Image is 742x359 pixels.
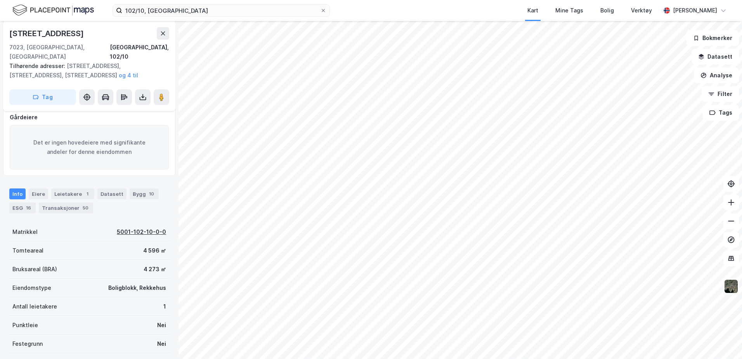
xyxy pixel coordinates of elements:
div: Antall leietakere [12,302,57,311]
img: logo.f888ab2527a4732fd821a326f86c7f29.svg [12,3,94,17]
div: [PERSON_NAME] [673,6,717,15]
div: Transaksjoner [39,202,93,213]
div: Boligblokk, Rekkehus [108,283,166,293]
button: Tag [9,89,76,105]
div: 1 [83,190,91,198]
button: Bokmerker [687,30,739,46]
div: [GEOGRAPHIC_DATA], 102/10 [110,43,169,61]
div: Kontrollprogram for chat [703,322,742,359]
div: Nei [157,339,166,349]
iframe: Chat Widget [703,322,742,359]
div: Punktleie [12,321,38,330]
div: Tomteareal [12,246,43,255]
div: 10 [147,190,156,198]
div: Bruksareal (BRA) [12,265,57,274]
div: Info [9,188,26,199]
div: 50 [81,204,90,212]
button: Tags [703,105,739,120]
div: Festegrunn [12,339,43,349]
div: Kart [527,6,538,15]
div: 7023, [GEOGRAPHIC_DATA], [GEOGRAPHIC_DATA] [9,43,110,61]
div: Verktøy [631,6,652,15]
div: Datasett [97,188,127,199]
button: Analyse [694,68,739,83]
input: Søk på adresse, matrikkel, gårdeiere, leietakere eller personer [122,5,320,16]
div: Mine Tags [555,6,583,15]
div: 16 [24,204,33,212]
div: Eiendomstype [12,283,51,293]
div: Nei [157,321,166,330]
div: Bygg [130,188,159,199]
div: Eiere [29,188,48,199]
img: 9k= [724,279,739,294]
div: [STREET_ADDRESS] [9,27,85,40]
div: 4 596 ㎡ [143,246,166,255]
div: Matrikkel [12,227,38,237]
span: Tilhørende adresser: [9,63,67,69]
div: ESG [9,202,36,213]
div: Leietakere [51,188,94,199]
div: Det er ingen hovedeiere med signifikante andeler for denne eiendommen [10,125,169,169]
div: Bolig [600,6,614,15]
button: Datasett [692,49,739,64]
div: 4 273 ㎡ [144,265,166,274]
div: [STREET_ADDRESS], [STREET_ADDRESS], [STREET_ADDRESS] [9,61,163,80]
button: Filter [702,86,739,102]
div: Gårdeiere [10,113,169,122]
div: 1 [163,302,166,311]
div: 5001-102-10-0-0 [117,227,166,237]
